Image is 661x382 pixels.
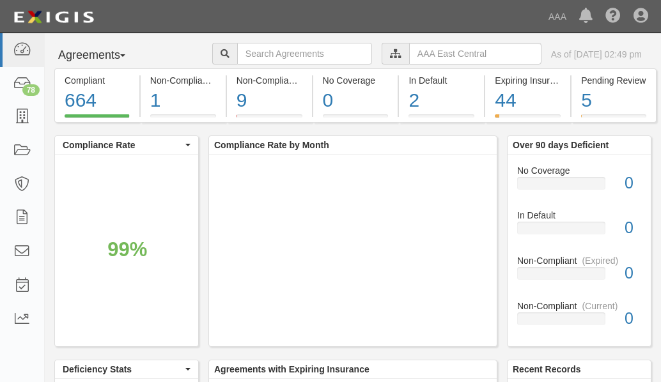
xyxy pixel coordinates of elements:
button: Deficiency Stats [55,360,198,378]
a: In Default0 [517,209,641,254]
button: Agreements [54,43,150,68]
input: AAA East Central [409,43,541,65]
span: Deficiency Stats [63,363,182,376]
div: Non-Compliant [508,300,651,312]
div: 2 [408,87,474,114]
b: Recent Records [513,364,581,374]
i: Help Center - Complianz [605,9,621,24]
div: 664 [65,87,130,114]
div: 0 [615,307,651,330]
b: Compliance Rate by Month [214,140,329,150]
div: (Current) [215,74,251,87]
div: 0 [615,262,651,285]
div: 1 [150,87,216,114]
div: 0 [323,87,389,114]
a: Non-Compliant(Current)1 [141,114,226,125]
div: (Expired) [582,254,618,267]
a: Non-Compliant(Expired)9 [227,114,312,125]
div: Non-Compliant (Expired) [237,74,302,87]
div: In Default [508,209,651,222]
b: Agreements with Expiring Insurance [214,364,369,374]
div: As of [DATE] 02:49 pm [551,48,642,61]
div: (Expired) [301,74,338,87]
div: 78 [22,84,40,96]
div: 0 [615,172,651,195]
div: No Coverage [323,74,389,87]
a: No Coverage0 [313,114,398,125]
div: Compliant [65,74,130,87]
div: 0 [615,217,651,240]
a: Compliant664 [54,114,139,125]
div: (Current) [582,300,618,312]
div: 5 [581,87,646,114]
button: Compliance Rate [55,136,198,154]
input: Search Agreements [237,43,372,65]
div: Non-Compliant (Current) [150,74,216,87]
span: Compliance Rate [63,139,182,151]
a: No Coverage0 [517,164,641,210]
a: Non-Compliant(Current)0 [517,300,641,335]
div: Expiring Insurance [495,74,561,87]
div: 9 [237,87,302,114]
a: Pending Review5 [572,114,657,125]
div: 44 [495,87,561,114]
div: No Coverage [508,164,651,177]
div: Non-Compliant [508,254,651,267]
a: AAA [542,4,573,29]
a: In Default2 [399,114,484,125]
div: 99% [107,236,147,264]
div: Pending Review [581,74,646,87]
b: Over 90 days Deficient [513,140,609,150]
div: In Default [408,74,474,87]
a: Expiring Insurance44 [485,114,570,125]
img: logo-5460c22ac91f19d4615b14bd174203de0afe785f0fc80cf4dbbc73dc1793850b.png [10,6,98,29]
a: Non-Compliant(Expired)0 [517,254,641,300]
